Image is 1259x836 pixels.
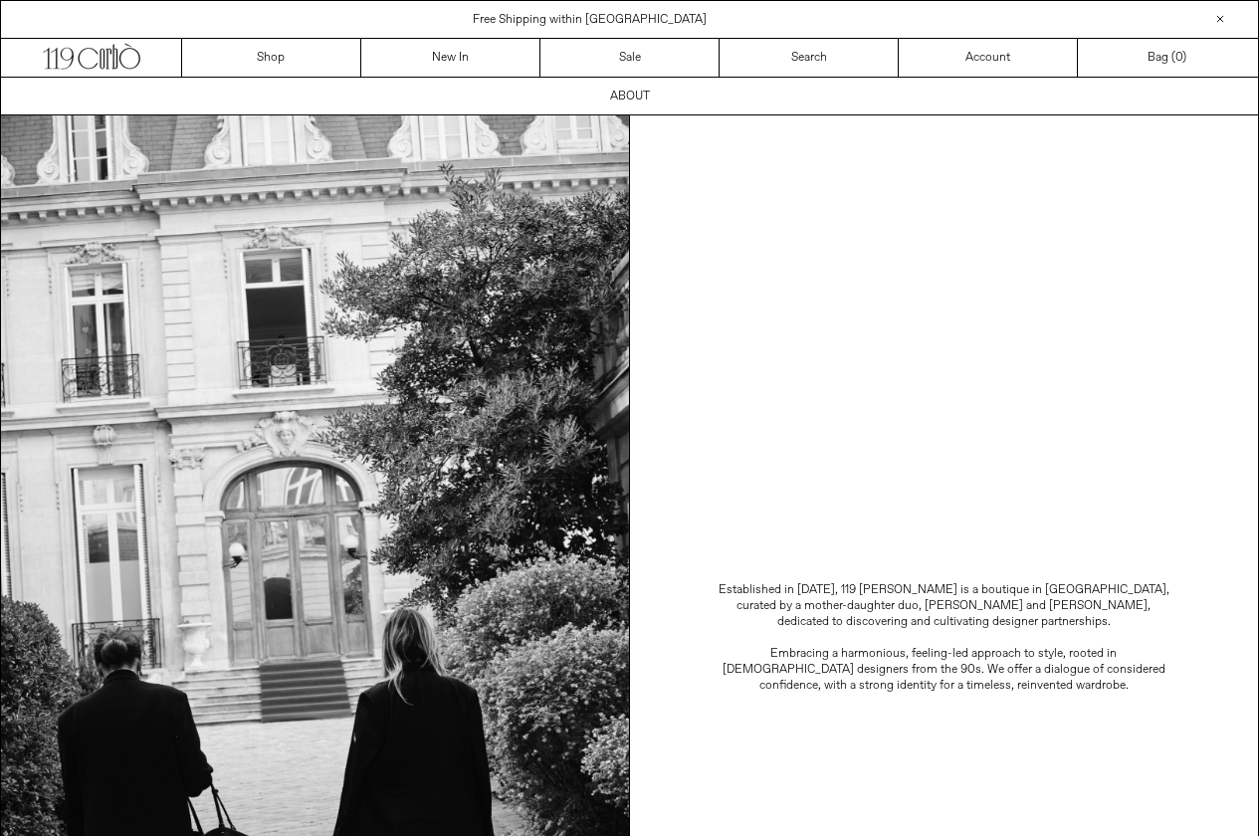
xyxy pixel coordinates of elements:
a: Sale [540,39,720,77]
a: Shop [182,39,361,77]
span: ) [1175,49,1186,67]
p: ABOUT [610,85,650,108]
span: Embracing a harmonious, feeling-led approach to style, rooted in [DEMOGRAPHIC_DATA] designers fro... [723,646,1165,694]
a: Free Shipping within [GEOGRAPHIC_DATA] [473,12,707,28]
span: 0 [1175,50,1182,66]
a: Account [899,39,1078,77]
a: New In [361,39,540,77]
p: Established in [DATE], 119 [PERSON_NAME] is a boutique in [GEOGRAPHIC_DATA], curated by a mother-... [715,582,1172,694]
a: Search [720,39,899,77]
a: Bag () [1078,39,1257,77]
